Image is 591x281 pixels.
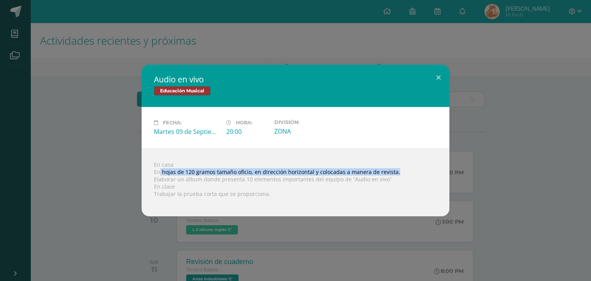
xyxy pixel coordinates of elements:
div: ZONA [274,127,341,135]
div: 20:00 [226,127,268,136]
h2: Audio en vivo [154,74,437,85]
span: Fecha: [163,120,182,125]
span: Hora: [236,120,252,125]
button: Close (Esc) [427,65,449,91]
label: División: [274,119,341,125]
span: Educación Musical [154,86,210,95]
div: Martes 09 de Septiembre [154,127,220,136]
div: En casa En hojas de 120 gramos tamaño oficio, en dirección horizontal y colocadas a manera de rev... [142,148,449,216]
